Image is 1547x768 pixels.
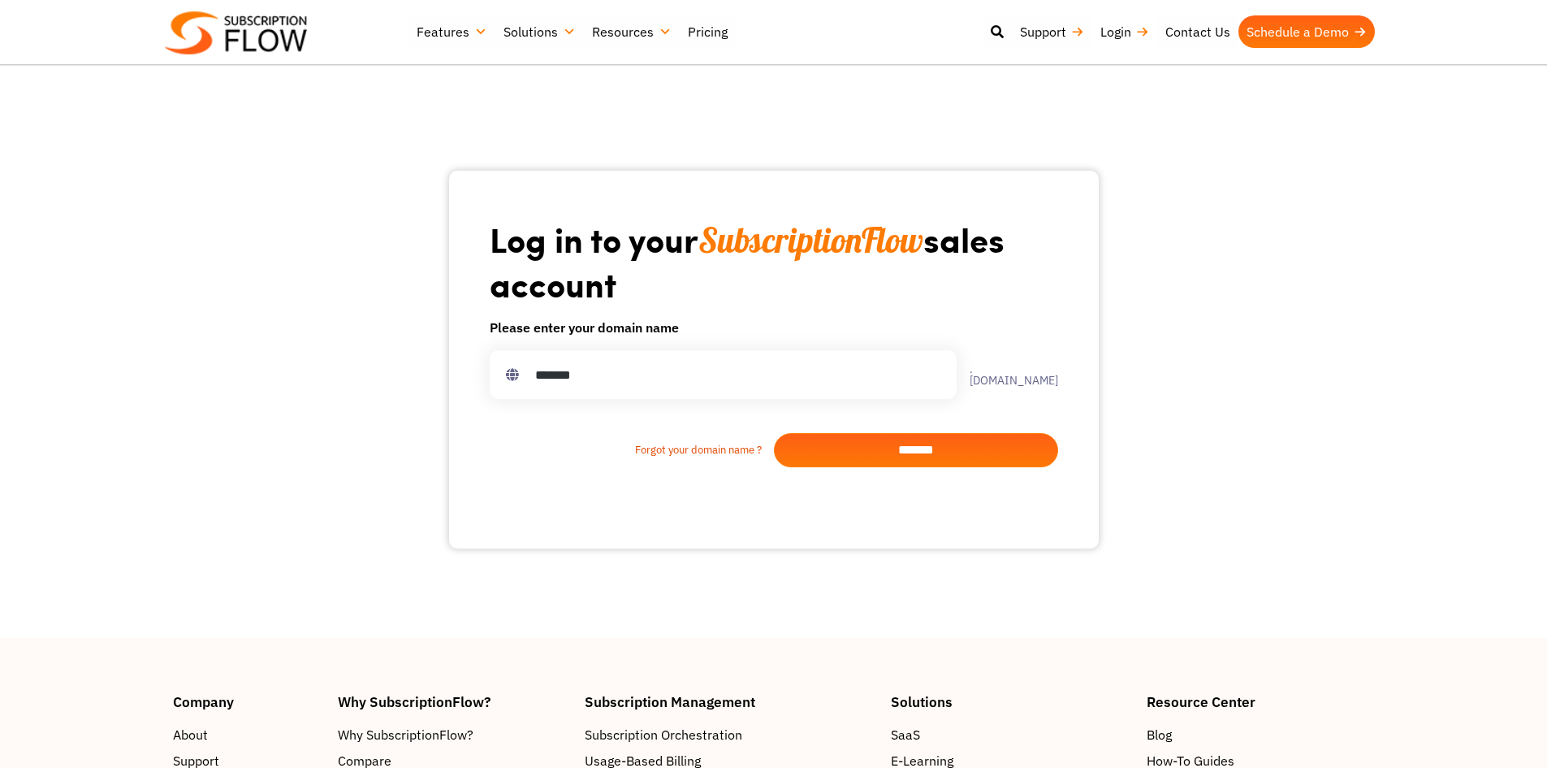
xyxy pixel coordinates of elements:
span: SubscriptionFlow [698,219,923,262]
a: Support [1012,15,1092,48]
a: Subscription Orchestration [585,725,875,744]
img: Subscriptionflow [165,11,307,54]
span: SaaS [891,725,920,744]
a: Blog [1147,725,1374,744]
span: Subscription Orchestration [585,725,742,744]
h6: Please enter your domain name [490,318,1058,337]
h4: Why SubscriptionFlow? [338,695,568,709]
h4: Subscription Management [585,695,875,709]
span: Blog [1147,725,1172,744]
a: Forgot your domain name ? [490,442,774,458]
a: Schedule a Demo [1238,15,1375,48]
h4: Resource Center [1147,695,1374,709]
h4: Company [173,695,322,709]
a: Features [408,15,495,48]
span: Why SubscriptionFlow? [338,725,473,744]
h4: Solutions [891,695,1130,709]
a: Pricing [680,15,736,48]
label: .[DOMAIN_NAME] [957,363,1058,386]
span: About [173,725,208,744]
a: About [173,725,322,744]
h1: Log in to your sales account [490,218,1058,305]
a: Contact Us [1157,15,1238,48]
a: Login [1092,15,1157,48]
a: Why SubscriptionFlow? [338,725,568,744]
a: SaaS [891,725,1130,744]
a: Solutions [495,15,584,48]
a: Resources [584,15,680,48]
